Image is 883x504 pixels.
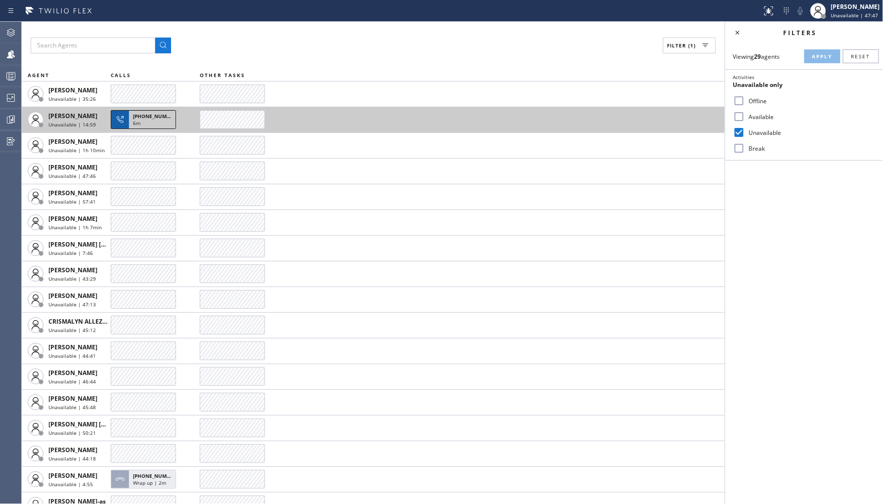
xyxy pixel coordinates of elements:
span: Unavailable | 44:41 [48,352,96,359]
span: Unavailable | 47:46 [48,172,96,179]
span: [PERSON_NAME] [PERSON_NAME] [48,420,148,428]
span: Unavailable | 43:29 [48,275,96,282]
button: Mute [794,4,807,18]
span: Unavailable | 47:13 [48,301,96,308]
input: Search Agents [31,38,155,53]
span: AGENT [28,72,49,79]
span: CALLS [111,72,131,79]
span: [PERSON_NAME] [48,86,97,94]
span: Unavailable | 35:26 [48,95,96,102]
span: Apply [812,53,833,60]
span: [PERSON_NAME] [48,446,97,454]
span: [PHONE_NUMBER] [133,472,178,479]
span: Unavailable | 47:47 [831,12,879,19]
span: Unavailable only [733,81,783,89]
span: Unavailable | 45:48 [48,404,96,411]
strong: 29 [754,52,761,61]
span: [PERSON_NAME] [48,214,97,223]
span: [PERSON_NAME] [48,292,97,300]
span: [PERSON_NAME] [48,189,97,197]
label: Unavailable [745,128,875,137]
span: [PERSON_NAME] [48,394,97,403]
label: Offline [745,97,875,105]
span: Filter (1) [667,42,696,49]
span: [PERSON_NAME] [48,163,97,171]
span: Unavailable | 45:12 [48,327,96,334]
span: Viewing agents [733,52,780,61]
span: [PERSON_NAME] [48,112,97,120]
label: Break [745,144,875,153]
div: [PERSON_NAME] [831,2,880,11]
span: Unavailable | 14:59 [48,121,96,128]
span: Unavailable | 50:21 [48,429,96,436]
span: Filters [784,29,817,37]
span: [PHONE_NUMBER] [133,113,178,120]
span: [PERSON_NAME] [48,369,97,377]
span: [PERSON_NAME] [48,137,97,146]
span: Reset [851,53,871,60]
span: Wrap up | 2m [133,479,166,486]
button: [PHONE_NUMBER]Wrap up | 2m [111,467,179,492]
span: CRISMALYN ALLEZER [48,317,110,326]
span: [PERSON_NAME] [PERSON_NAME] [48,240,148,249]
span: [PERSON_NAME] [48,266,97,274]
button: Reset [843,49,879,63]
span: Unavailable | 4:55 [48,481,93,488]
span: Unavailable | 1h 10min [48,147,105,154]
span: Unavailable | 44:18 [48,455,96,462]
button: [PHONE_NUMBER]6m [111,107,179,132]
div: Activities [733,74,875,81]
span: Unavailable | 57:41 [48,198,96,205]
span: OTHER TASKS [200,72,245,79]
span: Unavailable | 1h 7min [48,224,102,231]
label: Available [745,113,875,121]
span: [PERSON_NAME] [48,471,97,480]
span: 6m [133,120,140,126]
span: Unavailable | 7:46 [48,250,93,256]
span: Unavailable | 46:44 [48,378,96,385]
span: [PERSON_NAME] [48,343,97,351]
button: Apply [804,49,840,63]
button: Filter (1) [663,38,716,53]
